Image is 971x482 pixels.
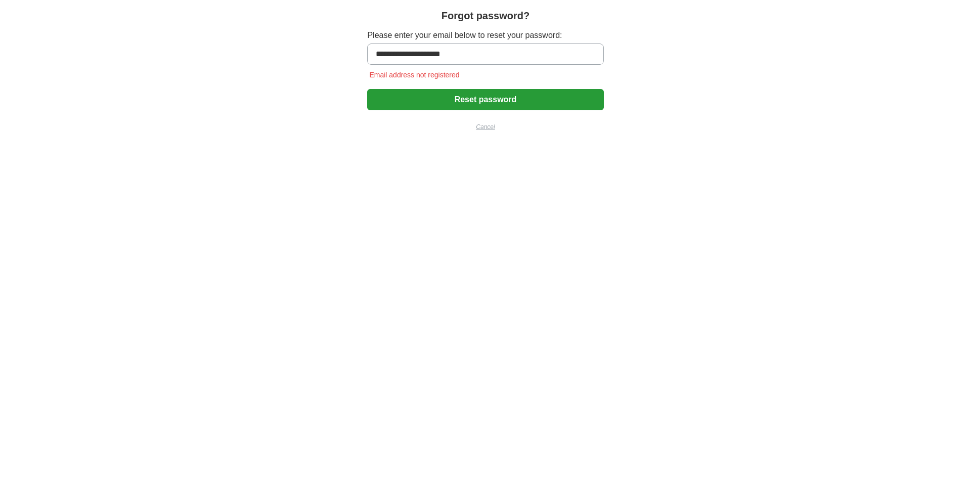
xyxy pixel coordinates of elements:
[367,89,603,110] button: Reset password
[442,8,529,23] h1: Forgot password?
[367,122,603,132] a: Cancel
[367,29,603,41] label: Please enter your email below to reset your password:
[367,71,461,79] span: Email address not registered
